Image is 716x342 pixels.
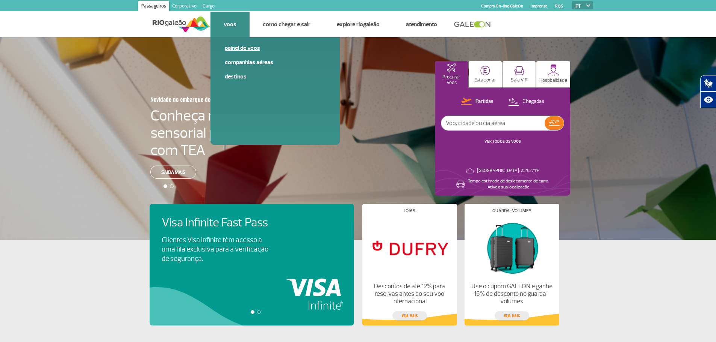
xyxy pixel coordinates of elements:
img: vipRoom.svg [514,66,524,75]
a: Corporativo [169,1,200,13]
img: airplaneHomeActive.svg [447,63,456,72]
button: Partidas [459,97,496,107]
button: Procurar Voos [435,61,468,87]
a: Cargo [200,1,218,13]
p: Sala VIP [511,77,528,83]
a: RQS [555,4,563,9]
a: Visa Infinite Fast PassClientes Visa Infinite têm acesso a uma fila exclusiva para a verificação ... [162,216,342,264]
button: Chegadas [506,97,546,107]
a: veja mais [392,311,427,320]
h4: Lojas [404,209,415,213]
h4: Conheça nossa sala sensorial para passageiros com TEA [150,107,313,159]
h4: Guarda-volumes [492,209,531,213]
a: Compra On-line GaleOn [481,4,523,9]
h3: Novidade no embarque doméstico [150,91,276,107]
a: Atendimento [406,21,437,28]
a: Painel de voos [225,44,325,52]
p: Chegadas [522,98,544,105]
input: Voo, cidade ou cia aérea [441,116,545,130]
h4: Visa Infinite Fast Pass [162,216,281,230]
a: Como chegar e sair [263,21,310,28]
img: Lojas [368,219,450,277]
p: Estacionar [474,77,496,83]
p: Clientes Visa Infinite têm acesso a uma fila exclusiva para a verificação de segurança. [162,235,268,264]
a: Voos [224,21,236,28]
button: Sala VIP [503,61,536,87]
a: Explore RIOgaleão [337,21,380,28]
p: Partidas [475,98,493,105]
a: Saiba mais [150,166,196,179]
button: Estacionar [469,61,502,87]
button: Abrir recursos assistivos. [700,92,716,108]
button: Abrir tradutor de língua de sinais. [700,75,716,92]
a: veja mais [495,311,529,320]
a: VER TODOS OS VOOS [484,139,521,144]
a: Destinos [225,72,325,81]
a: Companhias Aéreas [225,58,325,66]
p: Procurar Voos [439,74,464,86]
p: [GEOGRAPHIC_DATA]: 22°C/71°F [477,168,539,174]
p: Descontos de até 12% para reservas antes do seu voo internacional [368,283,450,305]
a: Passageiros [138,1,169,13]
img: hospitality.svg [548,64,559,76]
p: Tempo estimado de deslocamento de carro: Ative a sua localização [468,178,549,190]
div: Plugin de acessibilidade da Hand Talk. [700,75,716,108]
p: Hospitalidade [539,78,567,83]
img: carParkingHome.svg [480,66,490,75]
button: VER TODOS OS VOOS [482,139,523,145]
a: Imprensa [531,4,548,9]
p: Use o cupom GALEON e ganhe 15% de desconto no guarda-volumes [471,283,553,305]
img: Guarda-volumes [471,219,553,277]
button: Hospitalidade [536,61,570,87]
